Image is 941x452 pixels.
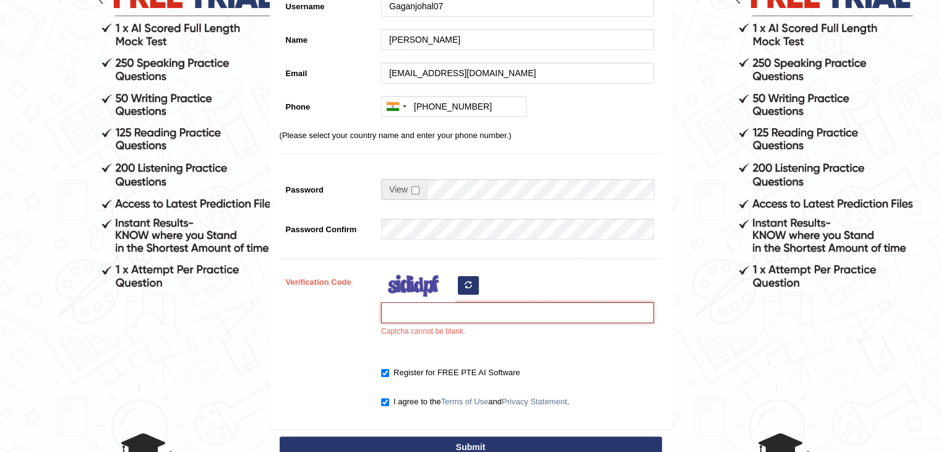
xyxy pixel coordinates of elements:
[411,186,419,194] input: Show/Hide Password
[280,219,376,235] label: Password Confirm
[280,179,376,196] label: Password
[502,397,567,406] a: Privacy Statement
[381,369,389,377] input: Register for FREE PTE AI Software
[280,29,376,46] label: Name
[381,96,526,117] input: +91 81234 56789
[381,367,520,379] label: Register for FREE PTE AI Software
[280,129,662,141] p: (Please select your country name and enter your phone number.)
[381,396,569,408] label: I agree to the and .
[280,63,376,79] label: Email
[382,97,410,116] div: India (भारत): +91
[441,397,489,406] a: Terms of Use
[381,398,389,406] input: I agree to theTerms of UseandPrivacy Statement.
[280,96,376,113] label: Phone
[280,271,376,288] label: Verification Code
